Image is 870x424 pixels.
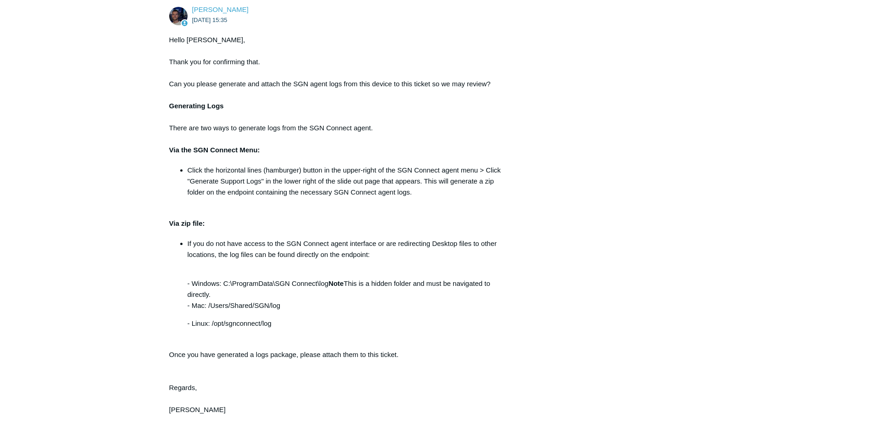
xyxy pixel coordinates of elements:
p: If you do not have access to the SGN Connect agent interface or are redirecting Desktop files to ... [188,238,511,260]
p: - Windows: C:\ProgramData\SGN Connect\log This is a hidden folder and must be navigated to direct... [188,267,511,311]
strong: Via the SGN Connect Menu: [169,146,260,154]
li: Click the horizontal lines (hamburger) button in the upper-right of the SGN Connect agent menu > ... [188,165,511,198]
strong: Via zip file: [169,219,205,227]
div: Hello [PERSON_NAME], Thank you for confirming that. Can you please generate and attach the SGN ag... [169,34,511,415]
strong: Generating Logs [169,102,224,110]
span: Connor Davis [192,6,249,13]
time: 2025-08-18T15:35:22Z [192,17,227,23]
a: [PERSON_NAME] [192,6,249,13]
strong: Note [328,279,344,287]
p: - Linux: /opt/sgnconnect/log [188,318,511,329]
